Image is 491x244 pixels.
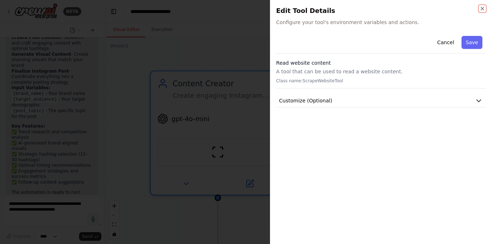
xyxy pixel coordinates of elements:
p: A tool that can be used to read a website content. [276,68,485,75]
button: Cancel [433,36,458,49]
h3: Read website content [276,59,485,66]
p: Class name: ScrapeWebsiteTool [276,78,485,84]
h2: Edit Tool Details [276,6,485,16]
span: Configure your tool's environment variables and actions. [276,19,485,26]
button: Save [462,36,482,49]
span: Customize (Optional) [279,97,332,104]
button: Customize (Optional) [276,94,485,107]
